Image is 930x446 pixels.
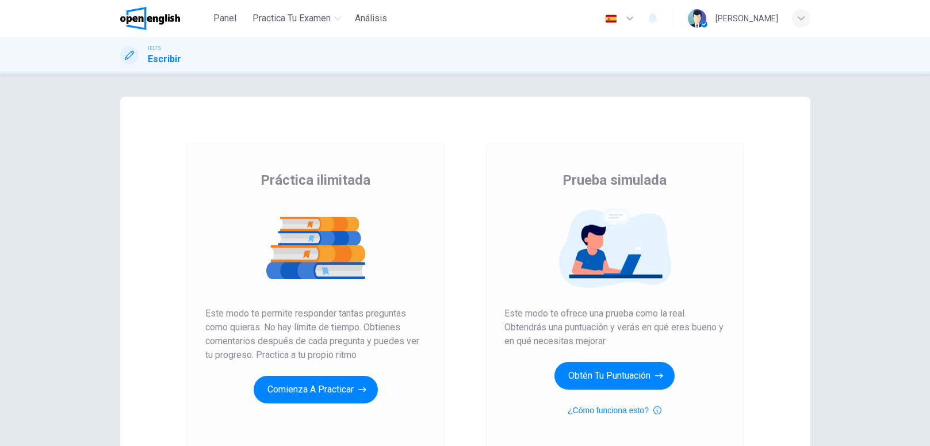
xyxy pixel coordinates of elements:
span: Este modo te ofrece una prueba como la real. Obtendrás una puntuación y verás en qué eres bueno y... [504,307,725,348]
button: Obtén tu puntuación [554,362,675,390]
h1: Escribir [148,52,181,66]
span: Panel [213,12,236,25]
button: Comienza a practicar [254,376,378,403]
img: es [604,14,618,23]
span: Análisis [355,12,387,25]
button: Panel [206,8,243,29]
a: OpenEnglish logo [120,7,207,30]
span: Práctica ilimitada [261,171,370,189]
button: Análisis [350,8,392,29]
span: Practica tu examen [252,12,331,25]
span: IELTS [148,44,161,52]
img: Profile picture [688,9,706,28]
button: ¿Cómo funciona esto? [568,403,661,417]
img: OpenEnglish logo [120,7,181,30]
span: Este modo te permite responder tantas preguntas como quieras. No hay límite de tiempo. Obtienes c... [205,307,426,362]
span: Prueba simulada [562,171,667,189]
button: Practica tu examen [248,8,346,29]
div: [PERSON_NAME] [715,12,778,25]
